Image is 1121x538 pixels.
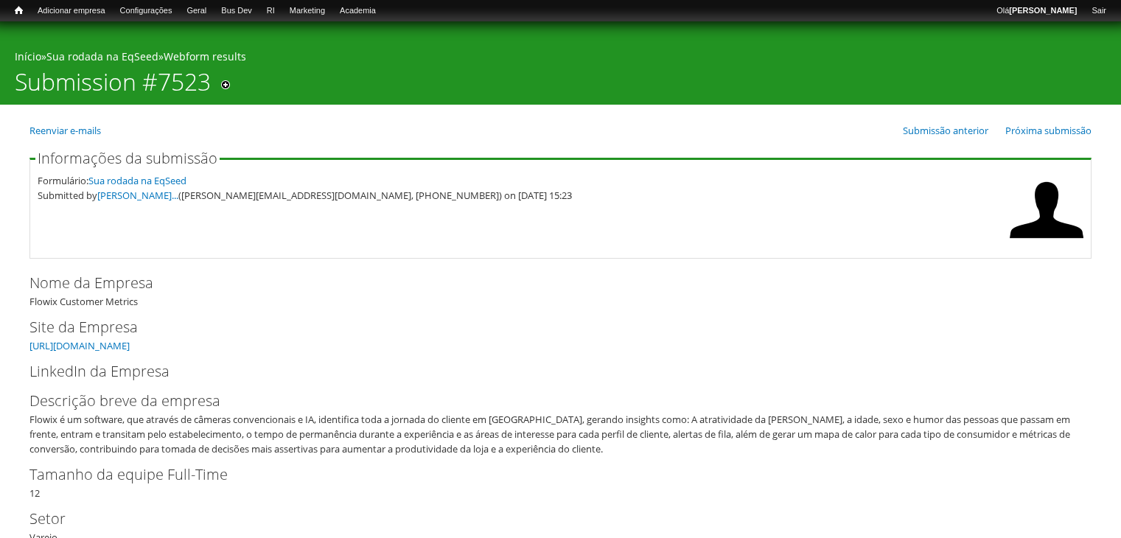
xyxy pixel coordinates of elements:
div: Flowix é um software, que através de câmeras convencionais e IA, identifica toda a jornada do cli... [29,412,1082,456]
a: Sua rodada na EqSeed [46,49,158,63]
a: Configurações [113,4,180,18]
h1: Submission #7523 [15,68,211,105]
a: Olá[PERSON_NAME] [989,4,1084,18]
a: RI [259,4,282,18]
div: Flowix Customer Metrics [29,272,1092,309]
span: Início [15,5,23,15]
label: Descrição breve da empresa [29,390,1067,412]
label: Tamanho da equipe Full-Time [29,464,1067,486]
img: Foto de Marcelo Henrique Albuquerque Zucareli [1010,173,1083,247]
a: Webform results [164,49,246,63]
a: Sair [1084,4,1114,18]
a: Bus Dev [214,4,259,18]
div: Submitted by ([PERSON_NAME][EMAIL_ADDRESS][DOMAIN_NAME], [PHONE_NUMBER]) on [DATE] 15:23 [38,188,1002,203]
a: Marketing [282,4,332,18]
label: Nome da Empresa [29,272,1067,294]
a: Reenviar e-mails [29,124,101,137]
label: Site da Empresa [29,316,1067,338]
a: Sua rodada na EqSeed [88,174,186,187]
label: Setor [29,508,1067,530]
legend: Informações da submissão [35,151,220,166]
a: [URL][DOMAIN_NAME] [29,339,130,352]
a: Início [15,49,41,63]
a: [PERSON_NAME]... [97,189,178,202]
a: Geral [179,4,214,18]
a: Ver perfil do usuário. [1010,237,1083,250]
a: Submissão anterior [903,124,988,137]
strong: [PERSON_NAME] [1009,6,1077,15]
a: Academia [332,4,383,18]
div: » » [15,49,1106,68]
div: Formulário: [38,173,1002,188]
label: LinkedIn da Empresa [29,360,1067,382]
a: Adicionar empresa [30,4,113,18]
a: Próxima submissão [1005,124,1092,137]
a: Início [7,4,30,18]
div: 12 [29,464,1092,500]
